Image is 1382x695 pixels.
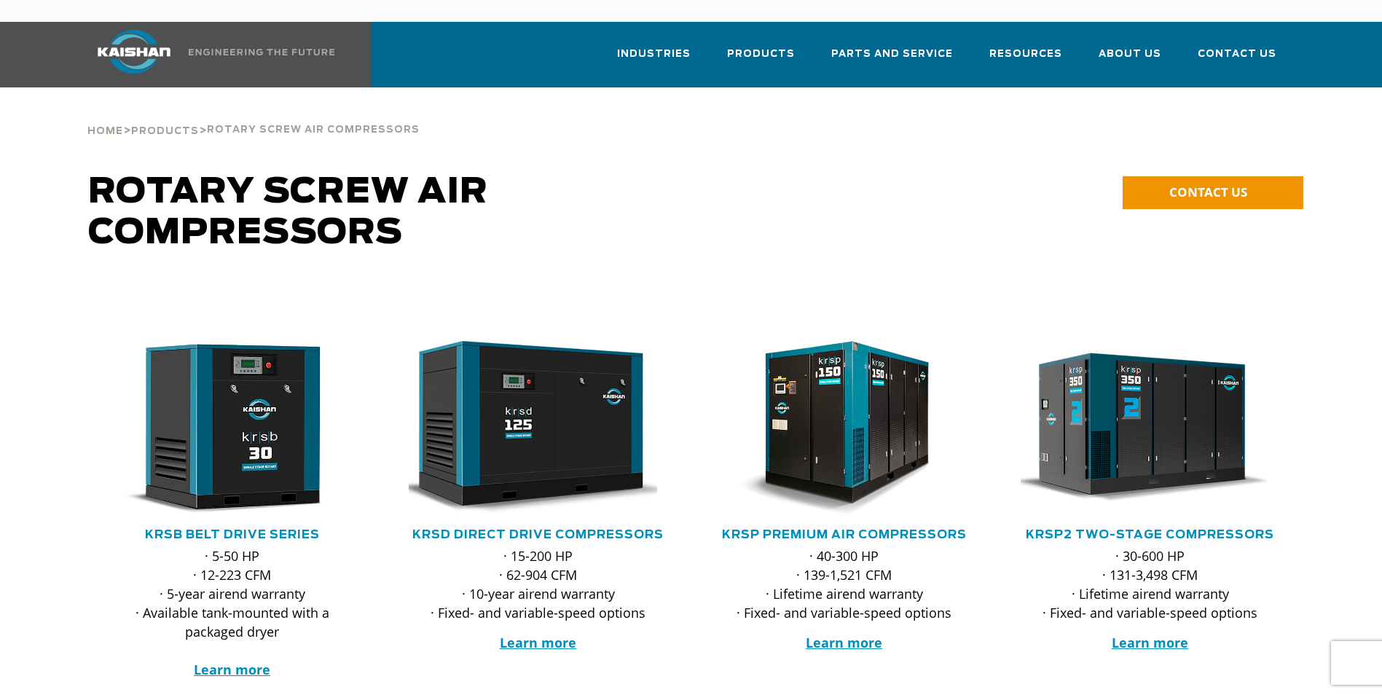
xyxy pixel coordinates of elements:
img: Engineering the future [189,49,334,55]
span: Contact Us [1198,46,1276,63]
div: krsb30 [103,341,362,516]
a: Industries [617,35,691,85]
a: Parts and Service [831,35,953,85]
p: · 15-200 HP · 62-904 CFM · 10-year airend warranty · Fixed- and variable-speed options [409,546,668,622]
a: Learn more [1112,634,1188,651]
a: Contact Us [1198,35,1276,85]
span: Rotary Screw Air Compressors [88,175,488,251]
p: · 30-600 HP · 131-3,498 CFM · Lifetime airend warranty · Fixed- and variable-speed options [1021,546,1280,622]
a: Home [87,124,123,137]
span: Rotary Screw Air Compressors [207,125,420,135]
a: KRSP2 Two-Stage Compressors [1026,529,1274,541]
a: CONTACT US [1123,176,1303,209]
img: krsp150 [704,341,963,516]
a: Learn more [194,661,270,678]
a: Kaishan USA [79,22,337,87]
a: Learn more [500,634,576,651]
a: KRSP Premium Air Compressors [722,529,967,541]
p: · 5-50 HP · 12-223 CFM · 5-year airend warranty · Available tank-mounted with a packaged dryer [103,546,362,679]
div: krsp150 [715,341,974,516]
span: Products [131,127,199,136]
a: Learn more [806,634,882,651]
span: Parts and Service [831,46,953,63]
a: KRSD Direct Drive Compressors [412,529,664,541]
img: krsd125 [398,341,657,516]
div: > > [87,87,420,143]
div: krsd125 [409,341,668,516]
img: krsb30 [92,341,351,516]
span: Resources [989,46,1062,63]
a: Products [131,124,199,137]
img: kaishan logo [79,30,189,74]
a: Products [727,35,795,85]
span: Home [87,127,123,136]
span: Products [727,46,795,63]
div: krsp350 [1021,341,1280,516]
span: About Us [1099,46,1161,63]
a: About Us [1099,35,1161,85]
span: Industries [617,46,691,63]
img: krsp350 [1010,341,1269,516]
p: · 40-300 HP · 139-1,521 CFM · Lifetime airend warranty · Fixed- and variable-speed options [715,546,974,622]
a: KRSB Belt Drive Series [145,529,320,541]
a: Resources [989,35,1062,85]
span: CONTACT US [1169,184,1247,200]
